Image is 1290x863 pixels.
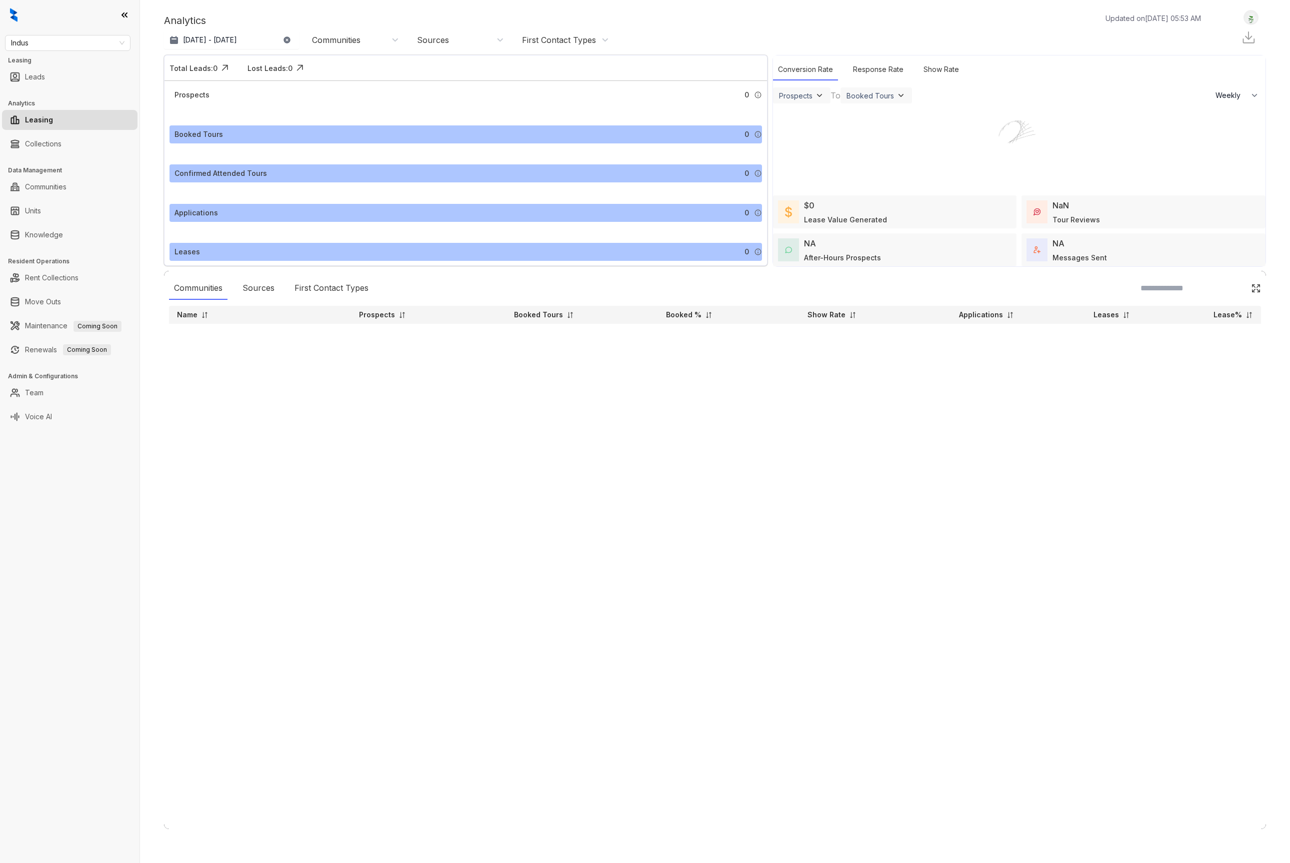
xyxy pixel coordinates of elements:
[8,166,139,175] h3: Data Management
[830,89,840,101] div: To
[2,268,137,288] li: Rent Collections
[1052,214,1100,225] div: Tour Reviews
[754,248,762,256] img: Info
[201,311,208,319] img: sorting
[2,110,137,130] li: Leasing
[744,89,749,100] span: 0
[1251,283,1261,293] img: Click Icon
[174,207,218,218] div: Applications
[25,134,61,154] a: Collections
[754,130,762,138] img: Info
[1241,30,1256,45] img: Download
[1033,246,1040,253] img: TotalFum
[779,91,812,100] div: Prospects
[804,199,814,211] div: $0
[744,129,749,140] span: 0
[773,59,838,80] div: Conversion Rate
[804,237,816,249] div: NA
[848,59,908,80] div: Response Rate
[514,310,563,320] p: Booked Tours
[849,311,856,319] img: sorting
[522,34,596,45] div: First Contact Types
[164,31,299,49] button: [DATE] - [DATE]
[1213,310,1242,320] p: Lease%
[744,168,749,179] span: 0
[2,201,137,221] li: Units
[846,91,894,100] div: Booked Tours
[8,372,139,381] h3: Admin & Configurations
[169,63,217,73] div: Total Leads: 0
[164,13,206,28] p: Analytics
[2,177,137,197] li: Communities
[169,277,227,300] div: Communities
[25,407,52,427] a: Voice AI
[705,311,712,319] img: sorting
[785,246,792,254] img: AfterHoursConversations
[8,56,139,65] h3: Leasing
[666,310,701,320] p: Booked %
[312,34,360,45] div: Communities
[1122,311,1130,319] img: sorting
[918,59,964,80] div: Show Rate
[183,35,237,45] p: [DATE] - [DATE]
[417,34,449,45] div: Sources
[174,168,267,179] div: Confirmed Attended Tours
[1033,208,1040,215] img: TourReviews
[8,99,139,108] h3: Analytics
[566,311,574,319] img: sorting
[896,90,906,100] img: ViewFilterArrow
[289,277,373,300] div: First Contact Types
[754,91,762,99] img: Info
[1215,90,1246,100] span: Weekly
[2,67,137,87] li: Leads
[63,344,111,355] span: Coming Soon
[2,383,137,403] li: Team
[25,268,78,288] a: Rent Collections
[174,246,200,257] div: Leases
[807,310,845,320] p: Show Rate
[814,90,824,100] img: ViewFilterArrow
[177,310,197,320] p: Name
[744,207,749,218] span: 0
[25,201,41,221] a: Units
[25,340,111,360] a: RenewalsComing Soon
[359,310,395,320] p: Prospects
[1244,12,1258,23] img: UserAvatar
[804,214,887,225] div: Lease Value Generated
[237,277,279,300] div: Sources
[804,252,881,263] div: After-Hours Prospects
[1230,284,1238,292] img: SearchIcon
[25,110,53,130] a: Leasing
[754,169,762,177] img: Info
[1052,252,1107,263] div: Messages Sent
[25,177,66,197] a: Communities
[2,340,137,360] li: Renewals
[1209,86,1265,104] button: Weekly
[2,316,137,336] li: Maintenance
[1245,311,1253,319] img: sorting
[398,311,406,319] img: sorting
[11,35,124,50] span: Indus
[247,63,292,73] div: Lost Leads: 0
[25,292,61,312] a: Move Outs
[73,321,121,332] span: Coming Soon
[292,60,307,75] img: Click Icon
[1093,310,1119,320] p: Leases
[1105,13,1201,23] p: Updated on [DATE] 05:53 AM
[1052,237,1064,249] div: NA
[1006,311,1014,319] img: sorting
[25,383,43,403] a: Team
[2,134,137,154] li: Collections
[2,292,137,312] li: Move Outs
[25,67,45,87] a: Leads
[959,310,1003,320] p: Applications
[174,129,223,140] div: Booked Tours
[10,8,17,22] img: logo
[25,225,63,245] a: Knowledge
[754,209,762,217] img: Info
[174,89,209,100] div: Prospects
[744,246,749,257] span: 0
[981,104,1056,179] img: Loader
[217,60,232,75] img: Click Icon
[2,407,137,427] li: Voice AI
